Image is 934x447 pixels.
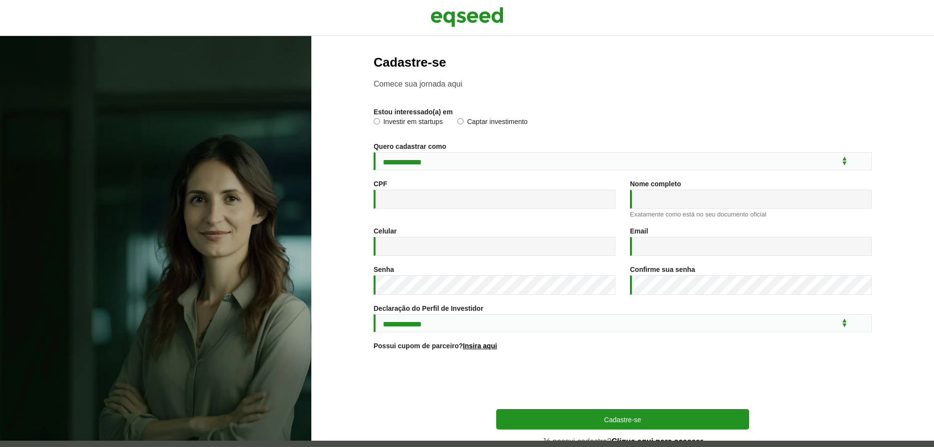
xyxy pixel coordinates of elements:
input: Investir em startups [374,118,380,125]
p: Comece sua jornada aqui [374,79,872,89]
label: Investir em startups [374,118,443,128]
label: Estou interessado(a) em [374,108,453,115]
label: CPF [374,180,387,187]
p: Já possui cadastro? [496,437,749,446]
label: Quero cadastrar como [374,143,446,150]
label: Celular [374,228,396,234]
label: Declaração do Perfil de Investidor [374,305,484,312]
a: Clique aqui para acessar [611,438,703,446]
label: Captar investimento [457,118,528,128]
label: Nome completo [630,180,681,187]
label: Senha [374,266,394,273]
input: Captar investimento [457,118,464,125]
label: Possui cupom de parceiro? [374,342,497,349]
iframe: reCAPTCHA [549,361,697,399]
h2: Cadastre-se [374,55,872,70]
img: EqSeed Logo [431,5,503,29]
label: Email [630,228,648,234]
div: Exatamente como está no seu documento oficial [630,211,872,217]
button: Cadastre-se [496,409,749,429]
label: Confirme sua senha [630,266,695,273]
a: Insira aqui [463,342,497,349]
